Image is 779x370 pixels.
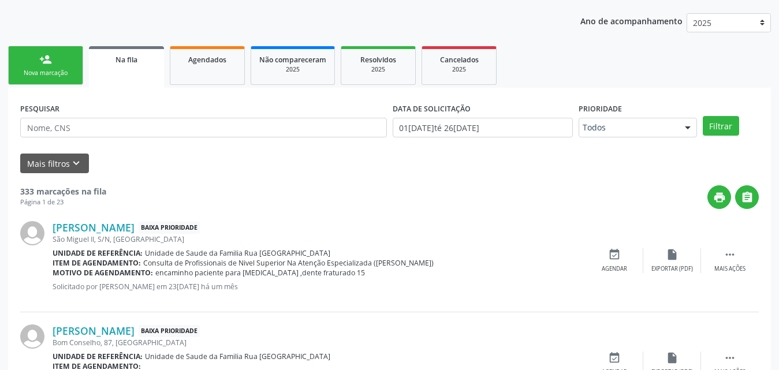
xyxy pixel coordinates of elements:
[579,100,622,118] label: Prioridade
[707,185,731,209] button: print
[440,55,479,65] span: Cancelados
[259,65,326,74] div: 2025
[53,282,586,291] p: Solicitado por [PERSON_NAME] em 23[DATE] há um mês
[139,325,200,337] span: Baixa Prioridade
[735,185,759,209] button: 
[741,191,754,204] i: 
[155,268,365,278] span: encaminho paciente para [MEDICAL_DATA] ,dente fraturado 15
[259,55,326,65] span: Não compareceram
[349,65,407,74] div: 2025
[666,248,679,261] i: insert_drive_file
[666,352,679,364] i: insert_drive_file
[20,197,106,207] div: Página 1 de 23
[713,191,726,204] i: print
[53,258,141,268] b: Item de agendamento:
[20,118,387,137] input: Nome, CNS
[608,248,621,261] i: event_available
[724,248,736,261] i: 
[145,248,330,258] span: Unidade de Saude da Familia Rua [GEOGRAPHIC_DATA]
[53,338,586,347] div: Bom Conselho, 87, [GEOGRAPHIC_DATA]
[188,55,226,65] span: Agendados
[53,268,153,278] b: Motivo de agendamento:
[703,116,739,136] button: Filtrar
[20,100,59,118] label: PESQUISAR
[53,234,586,244] div: São Miguel II, S/N, [GEOGRAPHIC_DATA]
[724,352,736,364] i: 
[651,265,693,273] div: Exportar (PDF)
[583,122,673,133] span: Todos
[20,186,106,197] strong: 333 marcações na fila
[53,352,143,361] b: Unidade de referência:
[20,154,89,174] button: Mais filtroskeyboard_arrow_down
[602,265,627,273] div: Agendar
[143,258,434,268] span: Consulta de Profissionais de Nivel Superior Na Atenção Especializada ([PERSON_NAME])
[115,55,137,65] span: Na fila
[145,352,330,361] span: Unidade de Saude da Familia Rua [GEOGRAPHIC_DATA]
[70,157,83,170] i: keyboard_arrow_down
[53,221,135,234] a: [PERSON_NAME]
[53,324,135,337] a: [PERSON_NAME]
[580,13,683,28] p: Ano de acompanhamento
[39,53,52,66] div: person_add
[714,265,746,273] div: Mais ações
[17,69,74,77] div: Nova marcação
[393,118,573,137] input: Selecione um intervalo
[608,352,621,364] i: event_available
[430,65,488,74] div: 2025
[393,100,471,118] label: DATA DE SOLICITAÇÃO
[53,248,143,258] b: Unidade de referência:
[20,221,44,245] img: img
[360,55,396,65] span: Resolvidos
[139,222,200,234] span: Baixa Prioridade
